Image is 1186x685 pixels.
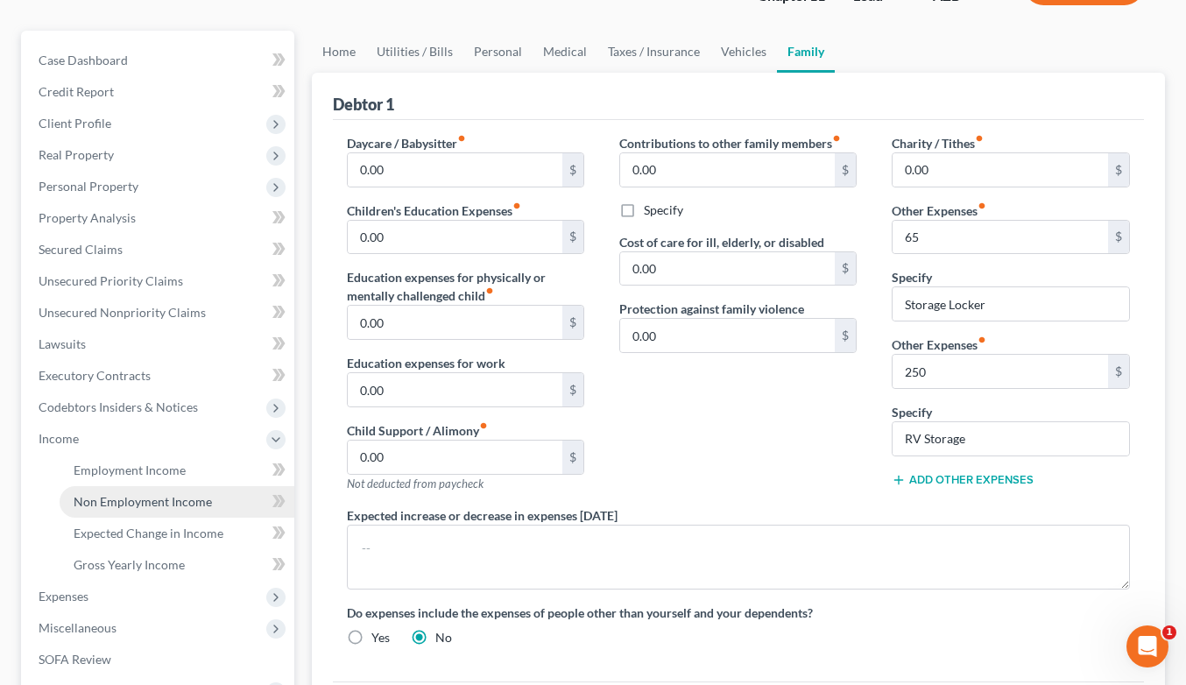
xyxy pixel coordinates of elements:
a: Unsecured Nonpriority Claims [25,297,294,328]
span: Not deducted from paycheck [347,477,484,491]
button: Add Other Expenses [892,473,1034,487]
span: SOFA Review [39,652,111,667]
input: Specify... [893,422,1128,455]
i: fiber_manual_record [832,134,841,143]
a: Utilities / Bills [366,31,463,73]
a: Unsecured Priority Claims [25,265,294,297]
input: -- [893,355,1108,388]
span: Expected Change in Income [74,526,223,540]
div: Debtor 1 [333,94,394,115]
div: $ [562,153,583,187]
i: fiber_manual_record [975,134,984,143]
span: Unsecured Priority Claims [39,273,183,288]
input: -- [620,252,836,286]
i: fiber_manual_record [512,201,521,210]
input: Specify... [893,287,1128,321]
span: 1 [1162,625,1176,639]
span: Gross Yearly Income [74,557,185,572]
a: Property Analysis [25,202,294,234]
span: Lawsuits [39,336,86,351]
div: $ [1108,221,1129,254]
label: Charity / Tithes [892,134,984,152]
span: Credit Report [39,84,114,99]
input: -- [893,153,1108,187]
a: Taxes / Insurance [597,31,710,73]
span: Client Profile [39,116,111,131]
div: $ [835,153,856,187]
iframe: Intercom live chat [1126,625,1168,667]
i: fiber_manual_record [479,421,488,430]
span: Property Analysis [39,210,136,225]
div: $ [835,252,856,286]
label: Children's Education Expenses [347,201,521,220]
label: Expected increase or decrease in expenses [DATE] [347,506,618,525]
a: Gross Yearly Income [60,549,294,581]
input: -- [348,306,563,339]
input: -- [893,221,1108,254]
a: Credit Report [25,76,294,108]
input: -- [348,221,563,254]
div: $ [835,319,856,352]
a: Home [312,31,366,73]
span: Personal Property [39,179,138,194]
a: Secured Claims [25,234,294,265]
a: Vehicles [710,31,777,73]
span: Income [39,431,79,446]
a: SOFA Review [25,644,294,675]
span: Non Employment Income [74,494,212,509]
label: Specify [644,201,683,219]
div: $ [1108,355,1129,388]
label: No [435,629,452,646]
a: Executory Contracts [25,360,294,392]
i: fiber_manual_record [978,201,986,210]
span: Executory Contracts [39,368,151,383]
label: Cost of care for ill, elderly, or disabled [619,233,824,251]
i: fiber_manual_record [457,134,466,143]
span: Secured Claims [39,242,123,257]
label: Specify [892,403,932,421]
span: Codebtors Insiders & Notices [39,399,198,414]
div: $ [562,373,583,406]
input: -- [348,153,563,187]
label: Daycare / Babysitter [347,134,466,152]
a: Medical [533,31,597,73]
input: -- [348,373,563,406]
i: fiber_manual_record [485,286,494,295]
a: Family [777,31,835,73]
input: -- [620,319,836,352]
div: $ [562,306,583,339]
label: Protection against family violence [619,300,804,318]
label: Specify [892,268,932,286]
label: Do expenses include the expenses of people other than yourself and your dependents? [347,604,1131,622]
a: Expected Change in Income [60,518,294,549]
label: Education expenses for physically or mentally challenged child [347,268,584,305]
input: -- [620,153,836,187]
div: $ [562,221,583,254]
label: Yes [371,629,390,646]
a: Case Dashboard [25,45,294,76]
a: Employment Income [60,455,294,486]
label: Contributions to other family members [619,134,841,152]
a: Personal [463,31,533,73]
span: Miscellaneous [39,620,116,635]
span: Employment Income [74,463,186,477]
div: $ [1108,153,1129,187]
label: Other Expenses [892,335,986,354]
span: Real Property [39,147,114,162]
label: Education expenses for work [347,354,505,372]
span: Expenses [39,589,88,604]
input: -- [348,441,563,474]
a: Non Employment Income [60,486,294,518]
div: $ [562,441,583,474]
span: Unsecured Nonpriority Claims [39,305,206,320]
span: Case Dashboard [39,53,128,67]
label: Child Support / Alimony [347,421,488,440]
label: Other Expenses [892,201,986,220]
i: fiber_manual_record [978,335,986,344]
a: Lawsuits [25,328,294,360]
